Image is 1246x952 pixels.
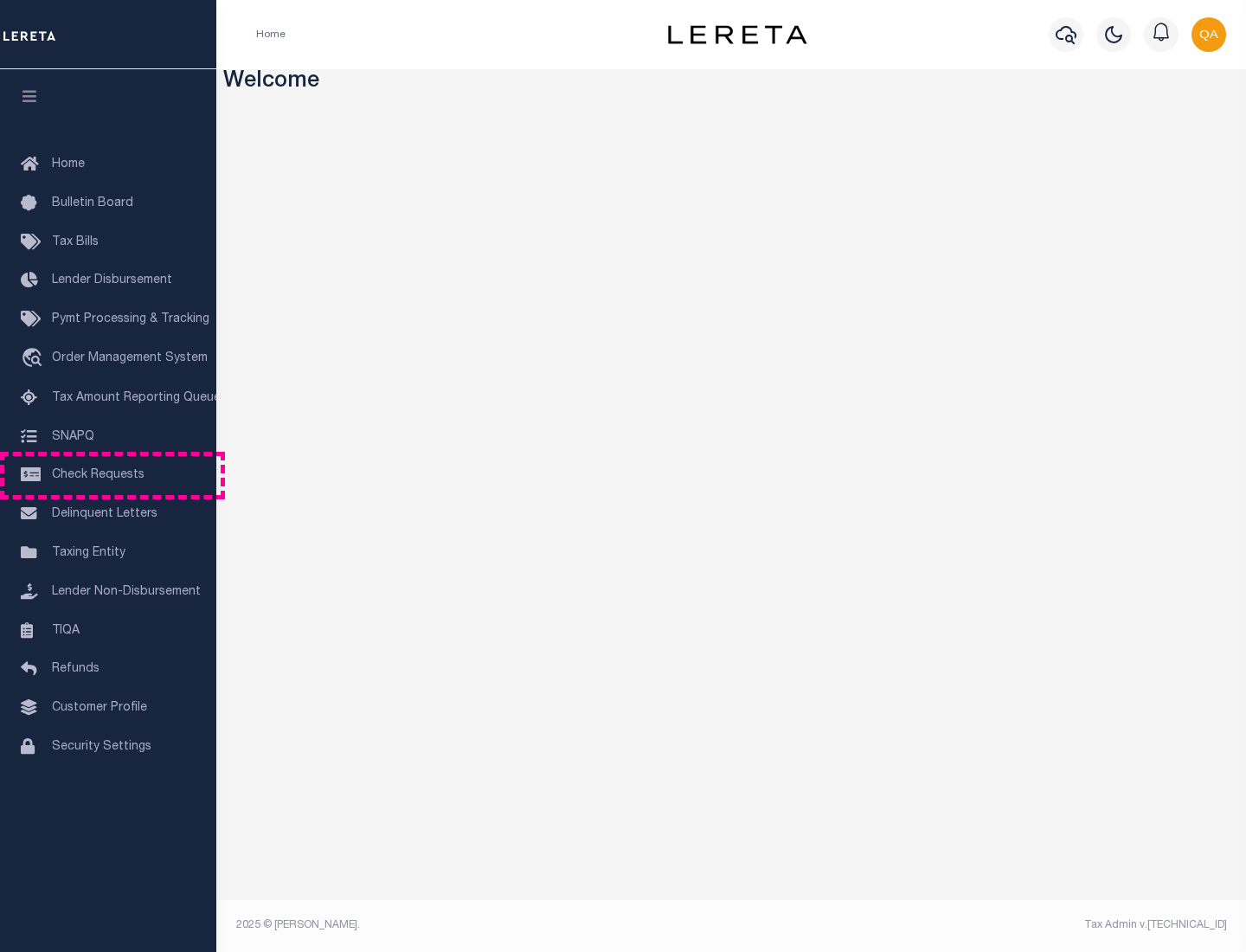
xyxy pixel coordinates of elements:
[52,236,99,248] span: Tax Bills
[668,25,806,44] img: logo-dark.svg
[52,392,221,404] span: Tax Amount Reporting Queue
[52,197,133,209] span: Bulletin Board
[52,741,151,753] span: Security Settings
[52,547,125,559] span: Taxing Entity
[52,158,85,170] span: Home
[52,702,147,714] span: Customer Profile
[52,586,201,598] span: Lender Non-Disbursement
[223,917,732,933] div: 2025 © [PERSON_NAME].
[52,352,208,364] span: Order Management System
[52,624,80,636] span: TIQA
[52,663,100,675] span: Refunds
[744,917,1227,933] div: Tax Admin v.[TECHNICAL_ID]
[52,430,94,442] span: SNAPQ
[52,274,172,286] span: Lender Disbursement
[256,27,286,42] li: Home
[52,508,157,520] span: Delinquent Letters
[223,69,1240,96] h3: Welcome
[1191,17,1226,52] img: svg+xml;base64,PHN2ZyB4bWxucz0iaHR0cDovL3d3dy53My5vcmcvMjAwMC9zdmciIHBvaW50ZXItZXZlbnRzPSJub25lIi...
[52,313,209,325] span: Pymt Processing & Tracking
[52,469,145,481] span: Check Requests
[21,348,48,370] i: travel_explore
